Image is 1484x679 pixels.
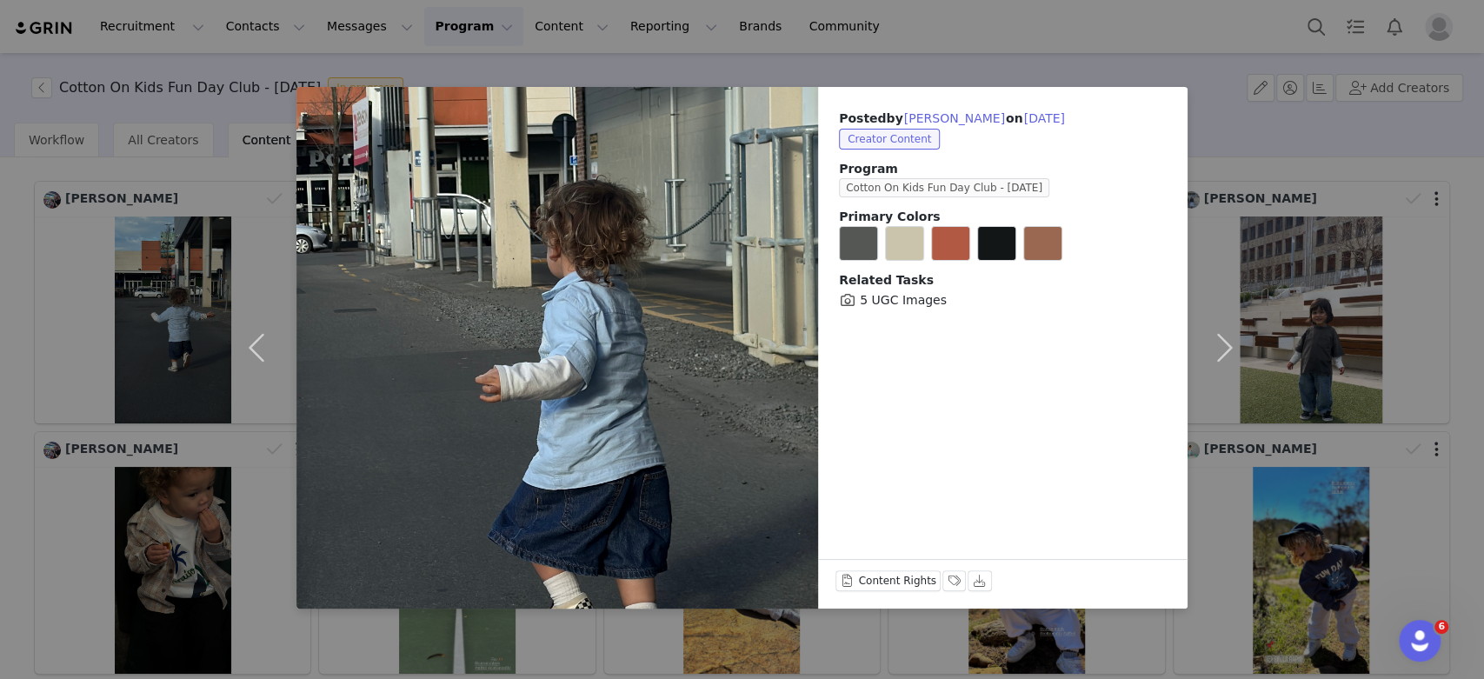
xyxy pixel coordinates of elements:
[1022,108,1065,129] button: [DATE]
[839,273,934,287] span: Related Tasks
[903,108,1006,129] button: [PERSON_NAME]
[860,291,947,310] span: 5 UGC Images
[839,178,1049,197] span: Cotton On Kids Fun Day Club - [DATE]
[839,129,940,150] span: Creator Content
[1399,620,1441,662] iframe: Intercom live chat
[839,180,1056,194] a: Cotton On Kids Fun Day Club - [DATE]
[835,570,941,591] button: Content Rights
[839,160,1167,178] span: Program
[839,111,1066,125] span: Posted on
[839,210,940,223] span: Primary Colors
[886,111,1005,125] span: by
[1434,620,1448,634] span: 6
